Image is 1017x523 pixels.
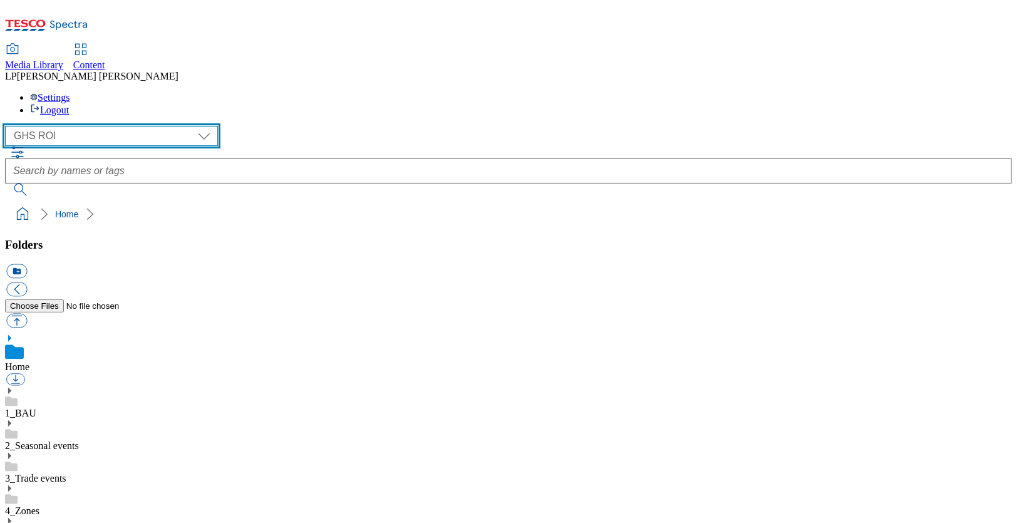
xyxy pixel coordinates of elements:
a: Media Library [5,44,63,71]
a: 3_Trade events [5,473,66,484]
a: 1_BAU [5,408,36,418]
input: Search by names or tags [5,158,1012,184]
a: 4_Zones [5,505,39,516]
span: [PERSON_NAME] [PERSON_NAME] [17,71,178,81]
a: home [13,204,33,224]
a: 2_Seasonal events [5,440,79,451]
a: Content [73,44,105,71]
a: Settings [30,92,70,103]
nav: breadcrumb [5,202,1012,226]
a: Home [5,361,29,372]
a: Logout [30,105,69,115]
span: LP [5,71,17,81]
h3: Folders [5,238,1012,252]
span: Media Library [5,60,63,70]
a: Home [55,209,78,219]
span: Content [73,60,105,70]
